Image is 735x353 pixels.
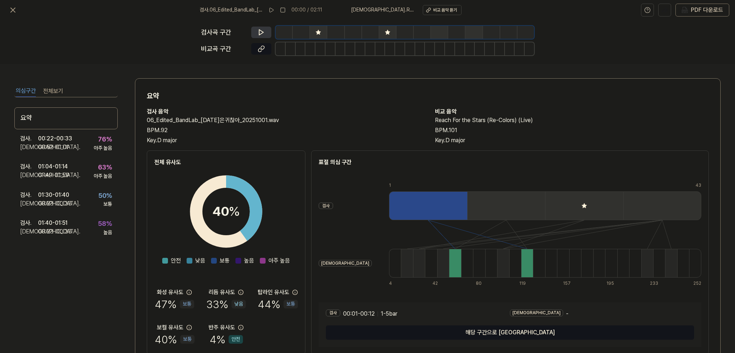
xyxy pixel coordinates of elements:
[195,256,205,265] span: 낮음
[147,136,421,145] div: Key. D major
[231,300,246,308] div: 낮음
[206,297,246,312] div: 33 %
[38,134,72,143] div: 00:22 - 00:33
[20,227,38,236] div: [DEMOGRAPHIC_DATA] .
[229,335,243,344] div: 안전
[38,162,68,171] div: 01:04 - 01:14
[691,5,723,15] div: PDF 다운로드
[212,202,240,221] div: 40
[435,116,709,125] h2: Reach For the Stars (Re-Colors) (Live)
[38,171,69,180] div: 01:49 - 01:59
[155,332,195,347] div: 40 %
[147,107,421,116] h2: 검사 음악
[641,4,654,17] button: help
[20,171,38,180] div: [DEMOGRAPHIC_DATA] .
[171,256,181,265] span: 안전
[38,219,67,227] div: 01:40 - 01:51
[435,107,709,116] h2: 비교 음악
[201,44,247,54] div: 비교곡 구간
[20,134,38,143] div: 검사 .
[680,4,725,16] button: PDF 다운로드
[258,288,289,297] div: 탑라인 유사도
[563,280,575,287] div: 157
[209,288,235,297] div: 리듬 유사도
[200,6,263,14] span: 검사 . 06_Edited_BandLab_[DATE]은귀찮아_20251001.wav
[351,6,414,14] span: [DEMOGRAPHIC_DATA] . Reach For the Stars (Re-Colors) (Live)
[220,256,230,265] span: 보통
[210,332,243,347] div: 4 %
[343,310,375,318] span: 00:01 - 00:12
[423,5,462,15] button: 비교 음악 듣기
[519,280,531,287] div: 119
[14,107,118,129] div: 요약
[244,256,254,265] span: 높음
[607,280,618,287] div: 195
[435,136,709,145] div: Key. D major
[98,191,112,201] div: 50 %
[147,90,709,102] h1: 요약
[94,145,112,152] div: 아주 높음
[201,27,247,38] div: 검사곡 구간
[319,158,701,167] h2: 표절 의심 구간
[326,325,694,340] button: 해당 구간으로 [GEOGRAPHIC_DATA]
[284,300,298,308] div: 보통
[20,219,38,227] div: 검사 .
[326,310,340,316] div: 검사
[98,162,112,173] div: 63 %
[433,7,457,13] div: 비교 음악 듣기
[389,182,467,189] div: 1
[435,126,709,135] div: BPM. 101
[661,7,668,13] img: share
[319,260,372,267] div: [DEMOGRAPHIC_DATA]
[644,6,651,14] svg: help
[20,191,38,199] div: 검사 .
[381,310,397,318] span: 1 - 5 bar
[103,201,112,208] div: 보통
[510,310,563,316] div: [DEMOGRAPHIC_DATA]
[98,134,112,145] div: 76 %
[43,85,63,97] button: 전체보기
[147,116,421,125] h2: 06_Edited_BandLab_[DATE]은귀찮아_20251001.wav
[682,7,688,13] img: PDF Download
[94,173,112,180] div: 아주 높음
[20,143,38,152] div: [DEMOGRAPHIC_DATA] .
[98,219,112,229] div: 58 %
[38,199,72,208] div: 00:23 - 00:33
[38,143,69,152] div: 00:52 - 01:01
[20,162,38,171] div: 검사 .
[291,6,322,14] div: 00:00 / 02:11
[258,297,298,312] div: 44 %
[157,323,183,332] div: 보컬 유사도
[432,280,444,287] div: 42
[38,227,72,236] div: 00:23 - 00:33
[38,191,69,199] div: 01:30 - 01:40
[209,323,235,332] div: 반주 유사도
[650,280,662,287] div: 233
[510,310,694,318] div: -
[157,288,183,297] div: 화성 유사도
[229,204,240,219] span: %
[180,335,195,344] div: 보통
[180,300,194,308] div: 보통
[268,256,290,265] span: 아주 높음
[154,158,298,167] h2: 전체 유사도
[103,229,112,236] div: 높음
[319,203,333,209] div: 검사
[147,126,421,135] div: BPM. 92
[693,280,701,287] div: 252
[696,182,701,189] div: 43
[20,199,38,208] div: [DEMOGRAPHIC_DATA] .
[476,280,488,287] div: 80
[155,297,194,312] div: 47 %
[389,280,401,287] div: 4
[16,85,36,97] button: 의심구간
